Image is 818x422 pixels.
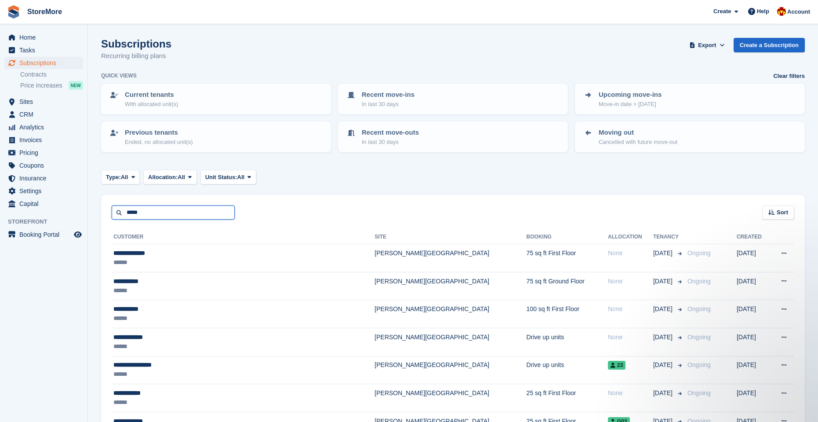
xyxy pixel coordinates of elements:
[653,389,674,398] span: [DATE]
[112,230,374,244] th: Customer
[19,147,72,159] span: Pricing
[576,84,804,114] a: Upcoming move-ins Move-in date > [DATE]
[19,95,72,108] span: Sites
[362,100,414,109] p: In last 30 days
[4,44,83,56] a: menu
[4,108,83,121] a: menu
[653,277,674,286] span: [DATE]
[19,108,72,121] span: CRM
[653,230,684,244] th: Tenancy
[698,41,716,50] span: Export
[527,272,608,300] td: 75 sq ft Ground Floor
[374,300,526,328] td: [PERSON_NAME][GEOGRAPHIC_DATA]
[101,38,171,50] h1: Subscriptions
[19,57,72,69] span: Subscriptions
[19,134,72,146] span: Invoices
[737,328,770,356] td: [DATE]
[106,173,121,182] span: Type:
[687,334,711,341] span: Ongoing
[713,7,731,16] span: Create
[4,57,83,69] a: menu
[599,100,662,109] p: Move-in date > [DATE]
[19,121,72,133] span: Analytics
[4,134,83,146] a: menu
[101,51,171,61] p: Recurring billing plans
[737,272,770,300] td: [DATE]
[737,230,770,244] th: Created
[178,173,185,182] span: All
[19,31,72,44] span: Home
[608,305,653,314] div: None
[773,72,805,81] a: Clear filters
[527,300,608,328] td: 100 sq ft First Floor
[687,389,711,396] span: Ongoing
[734,38,805,52] a: Create a Subscription
[599,138,677,147] p: Cancelled with future move-out
[339,122,567,151] a: Recent move-outs In last 30 days
[125,100,178,109] p: With allocated unit(s)
[608,249,653,258] div: None
[777,7,786,16] img: Store More Team
[125,138,193,147] p: Ended, no allocated unit(s)
[4,147,83,159] a: menu
[339,84,567,114] a: Recent move-ins In last 30 days
[374,356,526,384] td: [PERSON_NAME][GEOGRAPHIC_DATA]
[374,328,526,356] td: [PERSON_NAME][GEOGRAPHIC_DATA]
[527,230,608,244] th: Booking
[362,138,419,147] p: In last 30 days
[653,305,674,314] span: [DATE]
[143,170,197,184] button: Allocation: All
[608,361,625,370] span: 23
[19,185,72,197] span: Settings
[737,384,770,412] td: [DATE]
[688,38,727,52] button: Export
[4,185,83,197] a: menu
[527,328,608,356] td: Drive up units
[20,81,83,90] a: Price increases NEW
[787,7,810,16] span: Account
[737,300,770,328] td: [DATE]
[4,95,83,108] a: menu
[653,333,674,342] span: [DATE]
[4,228,83,241] a: menu
[121,173,128,182] span: All
[148,173,178,182] span: Allocation:
[101,170,140,184] button: Type: All
[687,305,711,312] span: Ongoing
[4,198,83,210] a: menu
[608,230,653,244] th: Allocation
[4,31,83,44] a: menu
[374,384,526,412] td: [PERSON_NAME][GEOGRAPHIC_DATA]
[4,159,83,172] a: menu
[237,173,245,182] span: All
[69,81,83,90] div: NEW
[19,44,72,56] span: Tasks
[7,5,20,18] img: stora-icon-8386f47178a22dfd0bd8f6a31ec36ba5ce8667c1dd55bd0f319d3a0aa187defe.svg
[125,128,193,138] p: Previous tenants
[374,244,526,272] td: [PERSON_NAME][GEOGRAPHIC_DATA]
[101,72,137,80] h6: Quick views
[777,208,788,217] span: Sort
[19,198,72,210] span: Capital
[374,230,526,244] th: Site
[608,389,653,398] div: None
[737,356,770,384] td: [DATE]
[102,122,330,151] a: Previous tenants Ended, no allocated unit(s)
[608,333,653,342] div: None
[608,277,653,286] div: None
[200,170,256,184] button: Unit Status: All
[19,159,72,172] span: Coupons
[653,360,674,370] span: [DATE]
[362,90,414,100] p: Recent move-ins
[362,128,419,138] p: Recent move-outs
[19,228,72,241] span: Booking Portal
[687,361,711,368] span: Ongoing
[4,172,83,184] a: menu
[576,122,804,151] a: Moving out Cancelled with future move-out
[653,249,674,258] span: [DATE]
[599,90,662,100] p: Upcoming move-ins
[4,121,83,133] a: menu
[20,81,62,90] span: Price increases
[527,384,608,412] td: 25 sq ft First Floor
[19,172,72,184] span: Insurance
